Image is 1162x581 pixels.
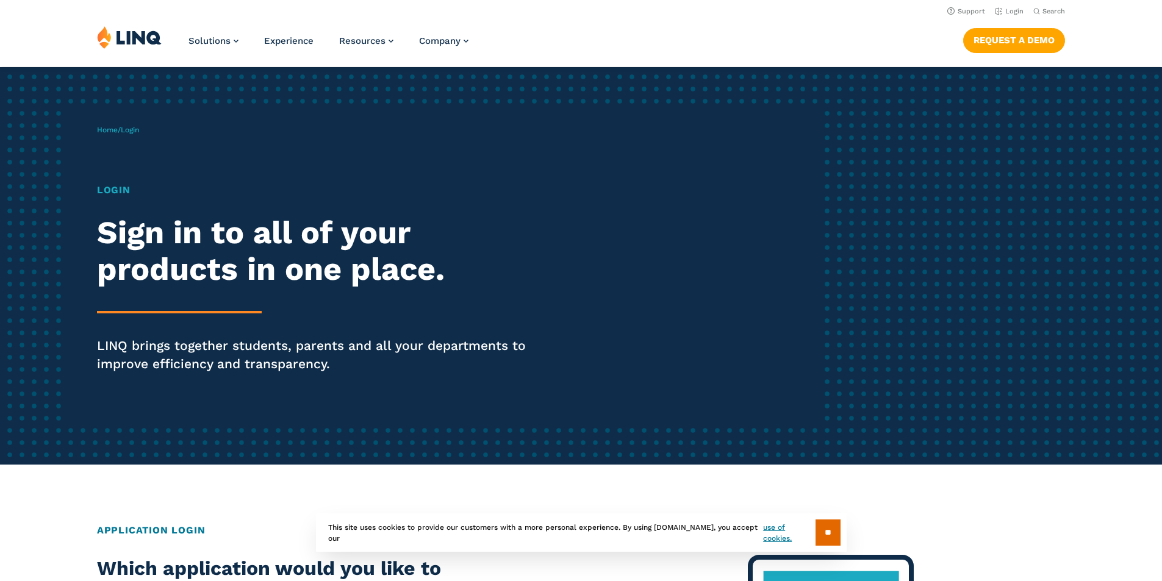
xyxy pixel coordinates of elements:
nav: Primary Navigation [188,26,468,66]
a: Login [995,7,1024,15]
span: Company [419,35,461,46]
span: Solutions [188,35,231,46]
div: This site uses cookies to provide our customers with a more personal experience. By using [DOMAIN... [316,513,847,552]
span: / [97,126,139,134]
a: Experience [264,35,314,46]
h2: Application Login [97,523,1065,538]
span: Resources [339,35,386,46]
p: LINQ brings together students, parents and all your departments to improve efficiency and transpa... [97,337,545,373]
a: Resources [339,35,393,46]
a: Request a Demo [963,28,1065,52]
a: Company [419,35,468,46]
img: LINQ | K‑12 Software [97,26,162,49]
h1: Login [97,183,545,198]
button: Open Search Bar [1033,7,1065,16]
a: Support [947,7,985,15]
nav: Button Navigation [963,26,1065,52]
h2: Sign in to all of your products in one place. [97,215,545,288]
a: Home [97,126,118,134]
span: Login [121,126,139,134]
a: use of cookies. [763,522,815,544]
span: Search [1042,7,1065,15]
a: Solutions [188,35,238,46]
